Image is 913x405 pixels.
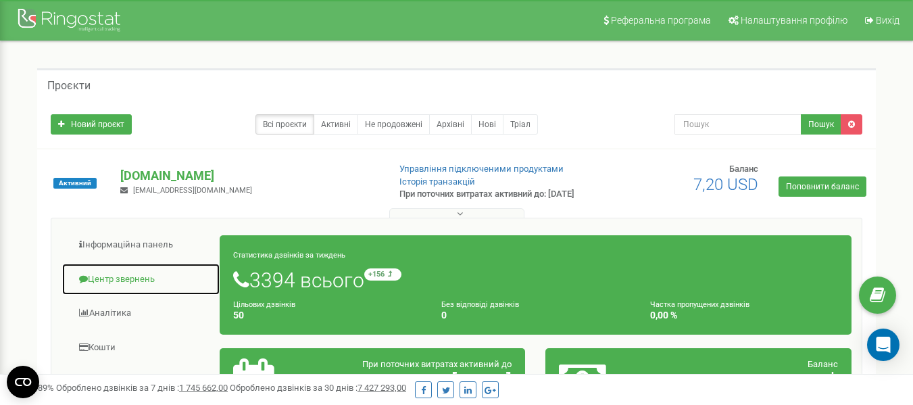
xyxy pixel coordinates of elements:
[120,167,377,185] p: [DOMAIN_NAME]
[471,114,503,135] a: Нові
[332,371,512,393] h2: [DATE]
[314,114,358,135] a: Активні
[741,15,847,26] span: Налаштування профілю
[364,268,401,281] small: +156
[441,310,629,320] h4: 0
[399,164,564,174] a: Управління підключеними продуктами
[801,114,841,135] button: Пошук
[255,114,314,135] a: Всі проєкти
[399,188,587,201] p: При поточних витратах активний до: [DATE]
[429,114,472,135] a: Архівні
[47,80,91,92] h5: Проєкти
[133,186,252,195] span: [EMAIL_ADDRESS][DOMAIN_NAME]
[53,178,97,189] span: Активний
[7,366,39,398] button: Open CMP widget
[61,297,220,330] a: Аналiтика
[808,359,838,369] span: Баланс
[659,371,838,393] h2: 7,20 $
[441,300,519,309] small: Без відповіді дзвінків
[399,176,475,187] a: Історія транзакцій
[729,164,758,174] span: Баланс
[51,114,132,135] a: Новий проєкт
[357,114,430,135] a: Не продовжені
[61,263,220,296] a: Центр звернень
[61,331,220,364] a: Кошти
[56,383,228,393] span: Оброблено дзвінків за 7 днів :
[650,300,749,309] small: Частка пропущених дзвінків
[650,310,838,320] h4: 0,00 %
[503,114,538,135] a: Тріал
[779,176,866,197] a: Поповнити баланс
[876,15,899,26] span: Вихід
[693,175,758,194] span: 7,20 USD
[179,383,228,393] u: 1 745 662,00
[233,251,345,260] small: Статистика дзвінків за тиждень
[357,383,406,393] u: 7 427 293,00
[867,329,899,361] div: Open Intercom Messenger
[611,15,711,26] span: Реферальна програма
[230,383,406,393] span: Оброблено дзвінків за 30 днів :
[233,310,421,320] h4: 50
[362,359,512,369] span: При поточних витратах активний до
[61,229,220,262] a: Інформаційна панель
[61,365,220,398] a: Загальні налаштування
[674,114,801,135] input: Пошук
[233,300,295,309] small: Цільових дзвінків
[233,268,838,291] h1: 3394 всього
